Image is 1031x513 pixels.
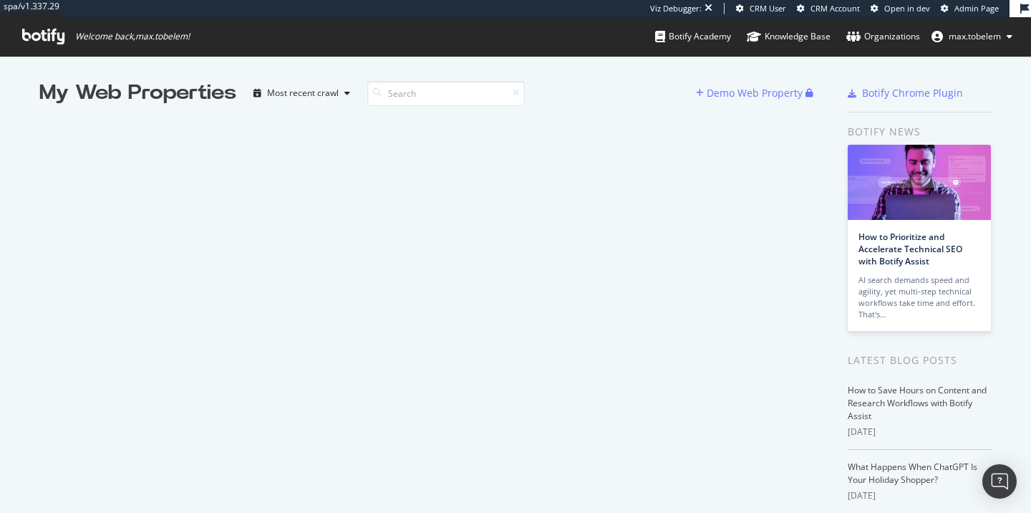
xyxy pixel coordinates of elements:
div: Botify Academy [655,29,731,44]
a: How to Prioritize and Accelerate Technical SEO with Botify Assist [858,231,962,267]
a: Botify Chrome Plugin [848,86,963,100]
div: AI search demands speed and agility, yet multi-step technical workflows take time and effort. Tha... [858,274,980,320]
a: Knowledge Base [747,17,831,56]
a: Botify Academy [655,17,731,56]
span: CRM Account [810,3,860,14]
a: CRM User [736,3,786,14]
span: max.tobelem [949,30,1001,42]
span: Admin Page [954,3,999,14]
div: Botify news [848,124,992,140]
div: [DATE] [848,489,992,502]
a: Demo Web Property [696,87,805,99]
a: Open in dev [871,3,930,14]
a: CRM Account [797,3,860,14]
a: Organizations [846,17,920,56]
button: Most recent crawl [248,82,356,105]
a: Admin Page [941,3,999,14]
span: Welcome back, max.tobelem ! [75,31,190,42]
div: Knowledge Base [747,29,831,44]
div: Demo Web Property [707,86,803,100]
a: How to Save Hours on Content and Research Workflows with Botify Assist [848,384,987,422]
button: Demo Web Property [696,82,805,105]
div: Botify Chrome Plugin [862,86,963,100]
div: Open Intercom Messenger [982,464,1017,499]
span: CRM User [750,3,786,14]
input: Search [367,81,525,106]
button: max.tobelem [920,25,1024,48]
div: Viz Debugger: [650,3,702,14]
div: Latest Blog Posts [848,353,992,368]
div: Most recent crawl [267,89,339,97]
a: What Happens When ChatGPT Is Your Holiday Shopper? [848,461,977,486]
div: My Web Properties [39,79,236,107]
div: Organizations [846,29,920,44]
div: [DATE] [848,426,992,438]
span: Open in dev [884,3,930,14]
img: How to Prioritize and Accelerate Technical SEO with Botify Assist [848,145,991,220]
